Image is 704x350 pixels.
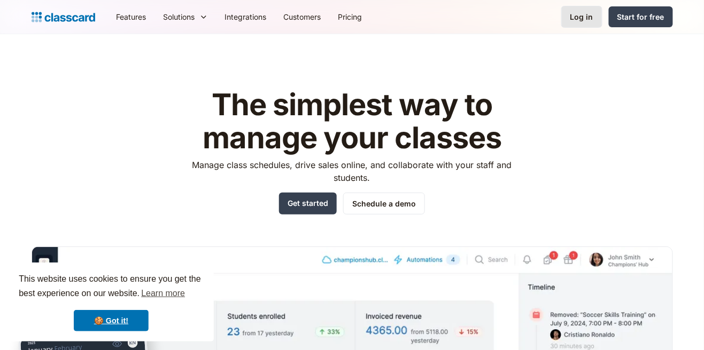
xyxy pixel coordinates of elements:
p: Manage class schedules, drive sales online, and collaborate with your staff and students. [182,158,522,184]
div: Solutions [155,5,216,29]
div: Start for free [617,11,664,22]
a: Features [108,5,155,29]
a: Log in [561,6,602,28]
a: Pricing [330,5,371,29]
div: cookieconsent [9,262,214,341]
a: learn more about cookies [140,285,187,301]
a: dismiss cookie message [74,310,149,331]
h1: The simplest way to manage your classes [182,89,522,154]
a: Get started [279,193,337,214]
a: Integrations [216,5,275,29]
span: This website uses cookies to ensure you get the best experience on our website. [19,273,204,301]
a: Customers [275,5,330,29]
a: Start for free [609,6,673,27]
div: Log in [570,11,593,22]
a: home [32,10,95,25]
a: Schedule a demo [343,193,425,214]
div: Solutions [164,11,195,22]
